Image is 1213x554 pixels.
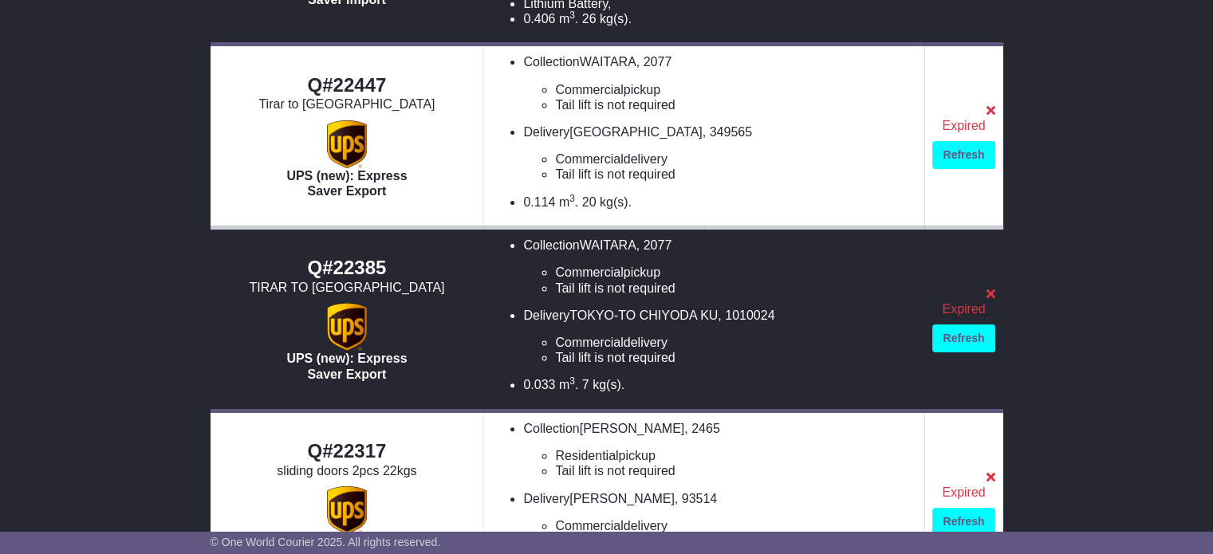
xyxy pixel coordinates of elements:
[569,125,703,139] span: [GEOGRAPHIC_DATA]
[286,169,407,198] span: UPS (new): Express Saver Export
[555,152,623,166] span: Commercial
[523,308,916,366] li: Delivery
[593,378,624,391] span: kg(s).
[932,485,994,500] div: Expired
[636,55,671,69] span: , 2077
[555,350,916,365] li: Tail lift is not required
[555,167,916,182] li: Tail lift is not required
[327,486,367,534] img: UPS (new): Express Saver Export
[555,463,916,478] li: Tail lift is not required
[932,118,994,133] div: Expired
[523,195,555,209] span: 0.114
[555,281,916,296] li: Tail lift is not required
[932,324,994,352] a: Refresh
[523,124,916,183] li: Delivery
[718,308,774,322] span: , 1010024
[932,508,994,536] a: Refresh
[580,422,685,435] span: [PERSON_NAME]
[684,422,719,435] span: , 2465
[555,518,916,533] li: delivery
[219,280,476,295] div: TIRAR TO [GEOGRAPHIC_DATA]
[555,97,916,112] li: Tail lift is not required
[600,195,632,209] span: kg(s).
[219,74,476,97] div: Q#22447
[569,375,575,387] sup: 3
[600,12,632,26] span: kg(s).
[555,336,623,349] span: Commercial
[569,10,575,21] sup: 3
[675,492,717,505] span: , 93514
[555,449,618,462] span: Residential
[219,96,476,112] div: Tirar to [GEOGRAPHIC_DATA]
[580,238,636,252] span: WAITARA
[523,378,555,391] span: 0.033
[555,151,916,167] li: delivery
[559,378,578,391] span: m .
[523,491,916,549] li: Delivery
[211,536,441,548] span: © One World Courier 2025. All rights reserved.
[523,238,916,296] li: Collection
[932,301,994,316] div: Expired
[582,12,597,26] span: 26
[219,463,476,478] div: sliding doors 2pcs 22kgs
[582,378,589,391] span: 7
[555,335,916,350] li: delivery
[327,303,367,351] img: UPS (new): Express Saver Export
[555,265,623,279] span: Commercial
[286,352,407,380] span: UPS (new): Express Saver Export
[582,195,597,209] span: 20
[559,12,578,26] span: m .
[555,83,623,96] span: Commercial
[523,12,555,26] span: 0.406
[523,421,916,479] li: Collection
[703,125,752,139] span: , 349565
[219,257,476,280] div: Q#22385
[636,238,671,252] span: , 2077
[559,195,578,209] span: m .
[569,193,575,204] sup: 3
[555,519,623,532] span: Commercial
[523,54,916,112] li: Collection
[569,492,675,505] span: [PERSON_NAME]
[580,55,636,69] span: WAITARA
[219,440,476,463] div: Q#22317
[327,120,367,168] img: UPS (new): Express Saver Export
[569,308,718,322] span: TOKYO-TO CHIYODA KU
[555,82,916,97] li: pickup
[555,265,916,280] li: pickup
[555,448,916,463] li: pickup
[932,141,994,169] a: Refresh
